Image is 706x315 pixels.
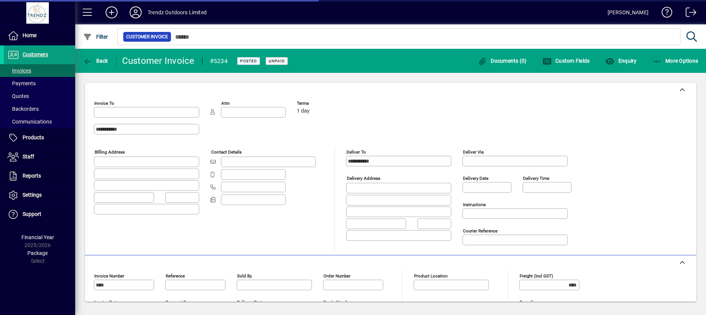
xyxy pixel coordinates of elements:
div: [PERSON_NAME] [608,6,649,18]
span: Invoices [8,68,31,74]
mat-label: Invoice number [94,273,124,279]
mat-label: Product location [414,273,447,279]
span: Quote number [323,300,368,305]
span: Back [83,58,108,64]
span: Unpaid [269,59,285,63]
app-page-header-button: Back [75,54,116,68]
a: Reports [4,167,75,185]
a: Home [4,26,75,45]
span: Customers [23,51,48,57]
a: Support [4,205,75,224]
span: Settings [23,192,42,198]
a: Logout [680,2,697,26]
span: Filter [83,34,108,40]
button: Custom Fields [541,54,592,68]
span: Customer Invoice [126,33,168,41]
span: Quotes [8,93,29,99]
mat-label: Delivery time [523,176,549,181]
span: Documents (0) [478,58,527,64]
span: Backorders [8,106,39,112]
a: Quotes [4,90,75,102]
button: Profile [124,6,148,19]
button: Add [100,6,124,19]
mat-label: Delivery date [463,176,488,181]
mat-label: Payment due [166,300,191,305]
div: Customer Invoice [122,55,195,67]
mat-label: Sold by [237,273,252,279]
div: Trendz Outdoors Limited [148,6,207,18]
span: 1 day [297,108,310,114]
button: Enquiry [603,54,638,68]
span: Products [23,134,44,140]
span: Posted [240,59,257,63]
mat-label: Reference [166,273,185,279]
a: Invoices [4,64,75,77]
a: Payments [4,77,75,90]
span: Terms [297,101,342,106]
a: Products [4,128,75,147]
span: Package [27,250,48,256]
span: Home [23,32,36,38]
button: Back [81,54,110,68]
a: Backorders [4,102,75,115]
mat-label: Deliver To [346,149,366,155]
span: Communications [8,119,52,125]
mat-label: Invoice date [94,300,118,305]
a: Settings [4,186,75,205]
button: Documents (0) [476,54,529,68]
span: More Options [653,58,698,64]
mat-label: Order number [324,273,351,279]
span: Support [23,211,41,217]
span: Enquiry [605,58,636,64]
mat-label: Deliver via [463,149,484,155]
a: Staff [4,148,75,166]
mat-label: Instructions [463,202,486,207]
mat-label: Courier Reference [463,228,497,234]
mat-label: Rounding [520,300,538,305]
a: Communications [4,115,75,128]
span: Custom Fields [543,58,590,64]
mat-label: Attn [221,101,230,106]
a: Knowledge Base [656,2,673,26]
mat-label: Delivery status [237,300,266,305]
mat-label: Invoice To [94,101,114,106]
button: More Options [651,54,700,68]
span: Payments [8,80,36,86]
mat-label: Freight (incl GST) [520,273,553,279]
span: Financial Year [21,234,54,240]
span: Staff [23,154,34,160]
div: #5234 [210,55,228,67]
button: Filter [81,30,110,44]
span: Reports [23,173,41,179]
